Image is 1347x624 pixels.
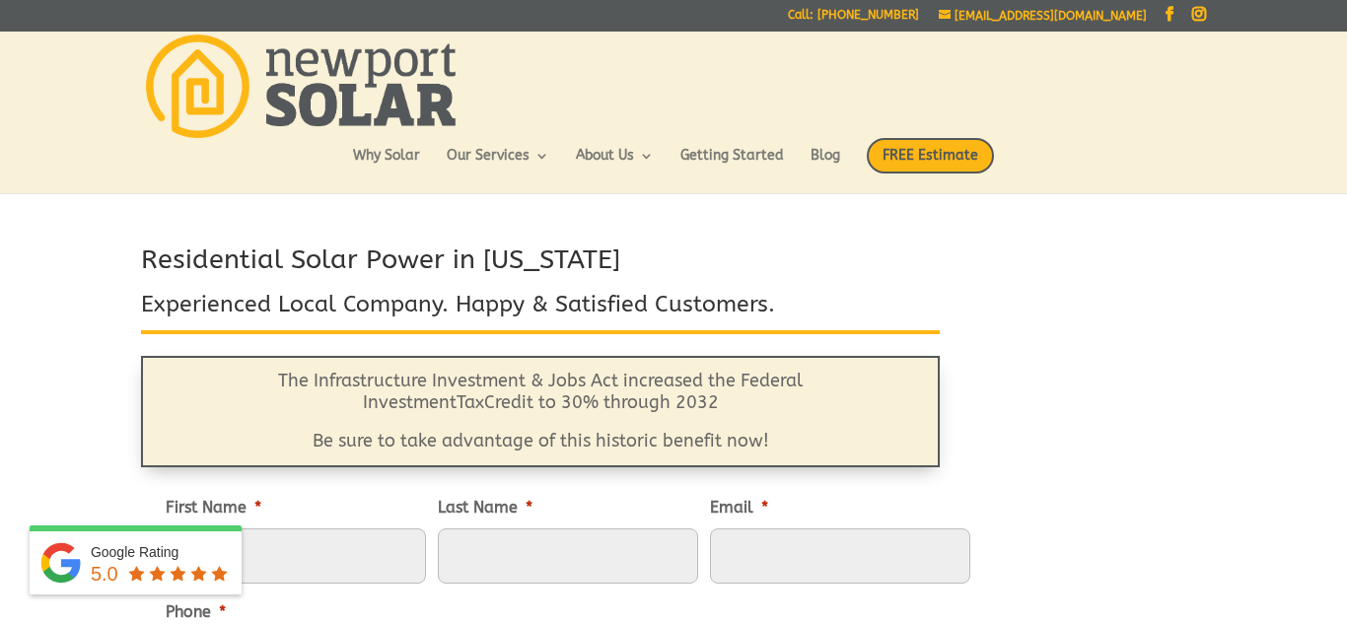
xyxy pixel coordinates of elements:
a: Our Services [447,149,549,182]
h2: Residential Solar Power in [US_STATE] [141,242,940,289]
div: Google Rating [91,542,232,562]
a: Why Solar [353,149,420,182]
a: Call: [PHONE_NUMBER] [788,9,919,30]
a: [EMAIL_ADDRESS][DOMAIN_NAME] [939,9,1147,23]
p: Be sure to take advantage of this historic benefit now! [191,431,889,452]
label: Phone [166,602,226,623]
label: Last Name [438,498,532,519]
label: First Name [166,498,261,519]
a: Getting Started [680,149,784,182]
span: FREE Estimate [867,138,994,173]
p: The Infrastructure Investment & Jobs Act increased the Federal Investment Credit to 30% through 2032 [191,371,889,431]
img: Newport Solar | Solar Energy Optimized. [146,35,456,138]
h3: Experienced Local Company. Happy & Satisfied Customers. [141,289,940,330]
a: Blog [811,149,840,182]
a: About Us [576,149,654,182]
span: Tax [457,391,484,413]
a: FREE Estimate [867,138,994,193]
label: Email [710,498,768,519]
span: 5.0 [91,563,118,585]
